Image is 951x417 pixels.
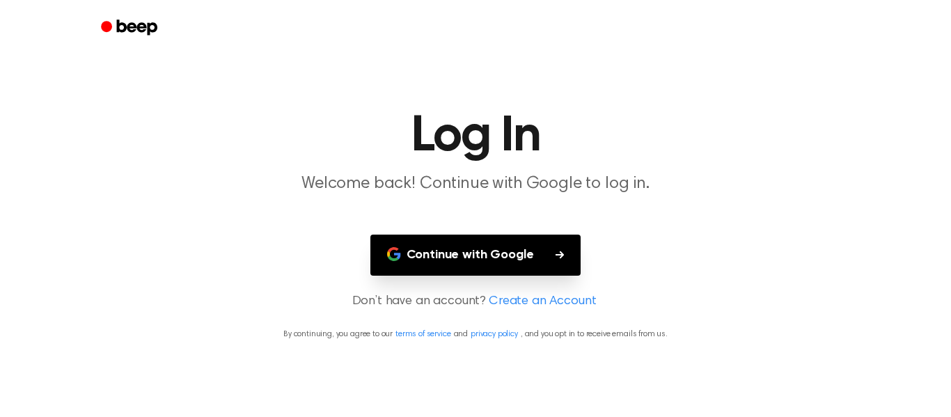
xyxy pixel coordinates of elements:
[489,292,596,311] a: Create an Account
[91,15,170,42] a: Beep
[208,173,743,196] p: Welcome back! Continue with Google to log in.
[119,111,832,162] h1: Log In
[370,235,581,276] button: Continue with Google
[17,292,934,311] p: Don’t have an account?
[471,330,518,338] a: privacy policy
[395,330,450,338] a: terms of service
[17,328,934,340] p: By continuing, you agree to our and , and you opt in to receive emails from us.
